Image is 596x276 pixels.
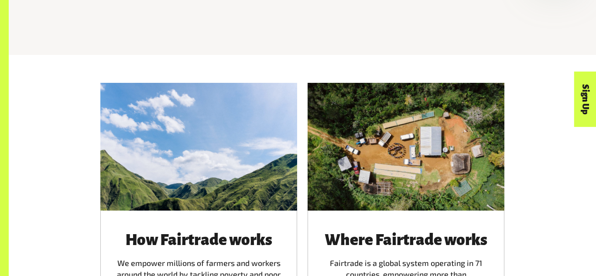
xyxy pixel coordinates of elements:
[318,232,494,249] h3: Where Fairtrade works
[111,232,287,249] h3: How Fairtrade works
